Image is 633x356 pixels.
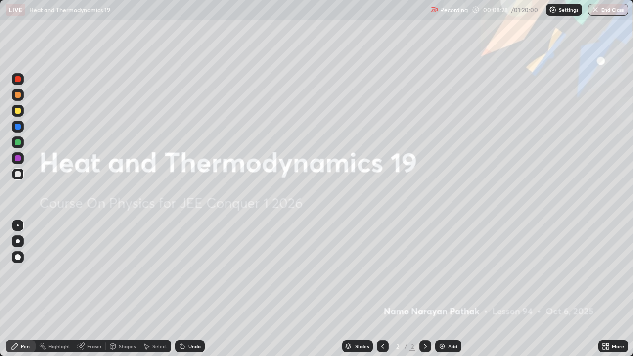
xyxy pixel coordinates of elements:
div: Eraser [87,344,102,349]
img: end-class-cross [591,6,599,14]
img: add-slide-button [438,342,446,350]
div: / [405,343,407,349]
p: LIVE [9,6,22,14]
img: class-settings-icons [549,6,557,14]
img: recording.375f2c34.svg [430,6,438,14]
p: Recording [440,6,468,14]
p: Heat and Thermodynamics 19 [29,6,110,14]
div: Shapes [119,344,136,349]
div: 2 [393,343,403,349]
p: Settings [559,7,578,12]
div: Slides [355,344,369,349]
div: Highlight [48,344,70,349]
div: 2 [409,342,415,351]
div: More [612,344,624,349]
button: End Class [588,4,628,16]
div: Pen [21,344,30,349]
div: Select [152,344,167,349]
div: Undo [188,344,201,349]
div: Add [448,344,457,349]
